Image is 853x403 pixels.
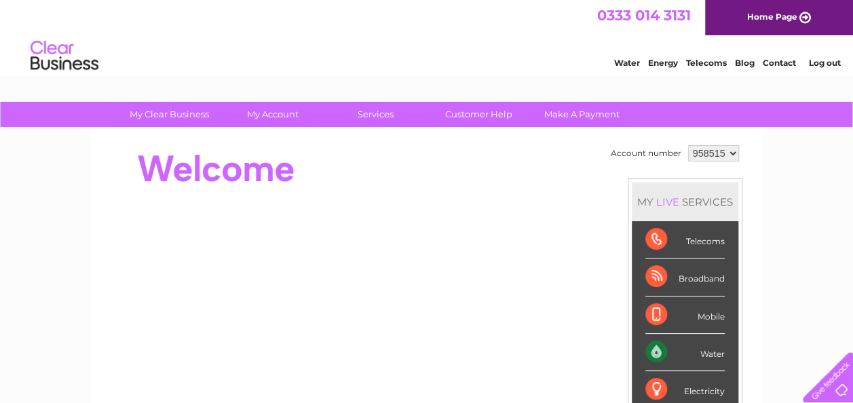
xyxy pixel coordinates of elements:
[648,58,678,68] a: Energy
[645,258,725,296] div: Broadband
[614,58,640,68] a: Water
[216,102,328,127] a: My Account
[645,334,725,371] div: Water
[423,102,535,127] a: Customer Help
[526,102,638,127] a: Make A Payment
[645,221,725,258] div: Telecoms
[107,7,748,66] div: Clear Business is a trading name of Verastar Limited (registered in [GEOGRAPHIC_DATA] No. 3667643...
[735,58,755,68] a: Blog
[763,58,796,68] a: Contact
[607,142,685,165] td: Account number
[808,58,840,68] a: Log out
[653,195,682,208] div: LIVE
[113,102,225,127] a: My Clear Business
[30,35,99,77] img: logo.png
[645,296,725,334] div: Mobile
[597,7,691,24] a: 0333 014 3131
[686,58,727,68] a: Telecoms
[632,183,738,221] div: MY SERVICES
[320,102,432,127] a: Services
